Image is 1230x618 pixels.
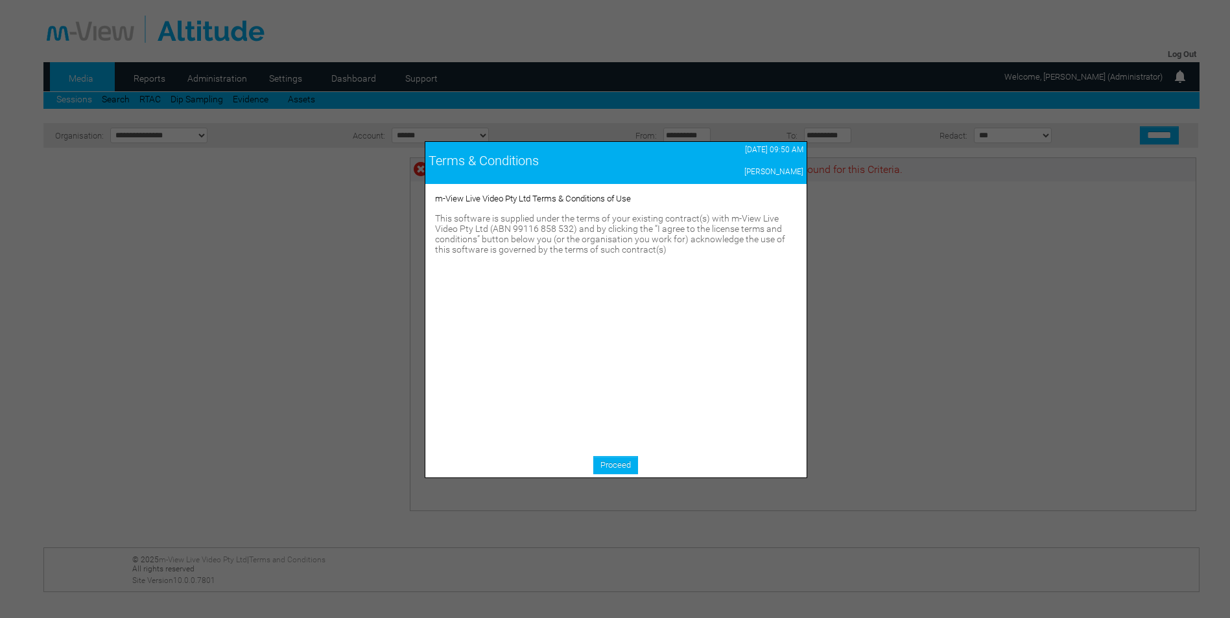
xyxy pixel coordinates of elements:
a: Proceed [593,456,638,474]
div: Terms & Conditions [429,153,667,168]
td: [DATE] 09:50 AM [669,142,806,157]
img: bell24.png [1172,69,1188,84]
span: m-View Live Video Pty Ltd Terms & Conditions of Use [435,194,631,203]
td: [PERSON_NAME] [669,164,806,179]
span: This software is supplied under the terms of your existing contract(s) with m-View Live Video Pty... [435,213,785,255]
